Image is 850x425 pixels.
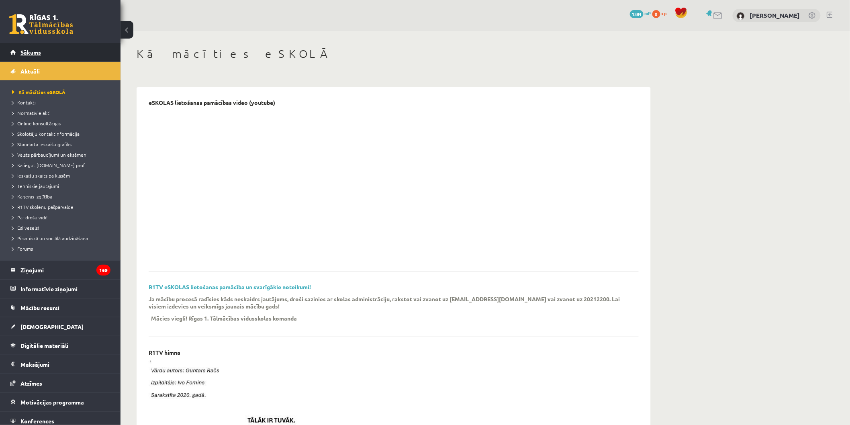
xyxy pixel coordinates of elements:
[20,417,54,425] span: Konferences
[12,99,36,106] span: Kontakti
[12,141,112,148] a: Standarta ieskaišu grafiks
[20,67,40,75] span: Aktuāli
[12,172,112,179] a: Ieskaišu skaits pa klasēm
[137,47,651,61] h1: Kā mācīties eSKOLĀ
[10,374,110,392] a: Atzīmes
[10,355,110,374] a: Maksājumi
[12,193,52,200] span: Karjeras izglītība
[20,280,110,298] legend: Informatīvie ziņojumi
[10,280,110,298] a: Informatīvie ziņojumi
[12,151,88,158] span: Valsts pārbaudījumi un eksāmeni
[10,336,110,355] a: Digitālie materiāli
[12,204,74,210] span: R1TV skolēnu pašpārvalde
[10,317,110,336] a: [DEMOGRAPHIC_DATA]
[12,235,112,242] a: Pilsoniskā un sociālā audzināšana
[12,131,80,137] span: Skolotāju kontaktinformācija
[12,110,51,116] span: Normatīvie akti
[630,10,644,18] span: 1384
[149,99,275,106] p: eSKOLAS lietošanas pamācības video (youtube)
[630,10,651,16] a: 1384 mP
[12,193,112,200] a: Karjeras izglītība
[188,315,297,322] p: Rīgas 1. Tālmācības vidusskolas komanda
[10,43,110,61] a: Sākums
[20,342,68,349] span: Digitālie materiāli
[12,203,112,210] a: R1TV skolēnu pašpārvalde
[20,49,41,56] span: Sākums
[12,88,112,96] a: Kā mācīties eSKOLĀ
[12,172,70,179] span: Ieskaišu skaits pa klasēm
[151,315,187,322] p: Mācies viegli!
[12,183,59,189] span: Tehniskie jautājumi
[20,323,84,330] span: [DEMOGRAPHIC_DATA]
[149,295,627,310] p: Ja mācību procesā radīsies kāds neskaidrs jautājums, droši sazinies ar skolas administrāciju, rak...
[12,214,112,221] a: Par drošu vidi!
[645,10,651,16] span: mP
[12,120,112,127] a: Online konsultācijas
[12,245,112,252] a: Forums
[10,261,110,279] a: Ziņojumi169
[12,224,112,231] a: Esi vesels!
[12,109,112,116] a: Normatīvie akti
[12,130,112,137] a: Skolotāju kontaktinformācija
[12,89,65,95] span: Kā mācīties eSKOLĀ
[12,245,33,252] span: Forums
[750,11,800,19] a: [PERSON_NAME]
[12,151,112,158] a: Valsts pārbaudījumi un eksāmeni
[20,398,84,406] span: Motivācijas programma
[9,14,73,34] a: Rīgas 1. Tālmācības vidusskola
[12,120,61,127] span: Online konsultācijas
[12,182,112,190] a: Tehniskie jautājumi
[12,235,88,241] span: Pilsoniskā un sociālā audzināšana
[662,10,667,16] span: xp
[10,62,110,80] a: Aktuāli
[20,355,110,374] legend: Maksājumi
[20,380,42,387] span: Atzīmes
[12,161,112,169] a: Kā iegūt [DOMAIN_NAME] prof
[12,99,112,106] a: Kontakti
[20,304,59,311] span: Mācību resursi
[20,261,110,279] legend: Ziņojumi
[737,12,745,20] img: Mārtiņš Toms Tamašs
[10,393,110,411] a: Motivācijas programma
[12,225,39,231] span: Esi vesels!
[652,10,660,18] span: 0
[149,349,180,356] p: R1TV himna
[12,141,72,147] span: Standarta ieskaišu grafiks
[10,298,110,317] a: Mācību resursi
[652,10,671,16] a: 0 xp
[12,162,85,168] span: Kā iegūt [DOMAIN_NAME] prof
[96,265,110,276] i: 169
[149,283,311,290] a: R1TV eSKOLAS lietošanas pamācība un svarīgākie noteikumi!
[12,214,47,221] span: Par drošu vidi!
